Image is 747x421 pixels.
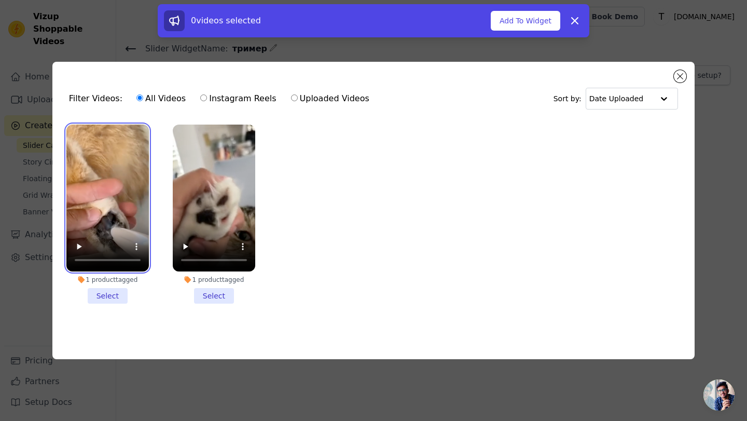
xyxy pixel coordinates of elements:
div: 1 product tagged [66,276,149,284]
label: All Videos [136,92,186,105]
button: Add To Widget [491,11,560,31]
a: Відкритий чат [703,379,735,411]
span: 0 videos selected [191,16,261,25]
div: Filter Videos: [69,87,375,111]
button: Close modal [674,70,686,83]
div: Sort by: [554,88,679,110]
label: Uploaded Videos [290,92,370,105]
label: Instagram Reels [200,92,276,105]
div: 1 product tagged [173,276,255,284]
